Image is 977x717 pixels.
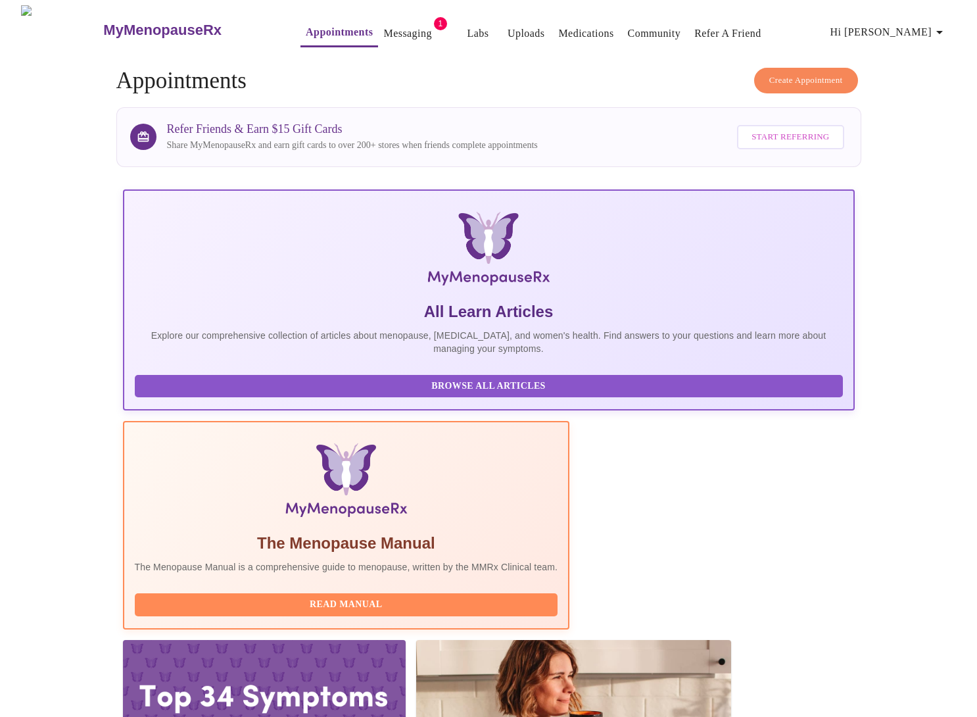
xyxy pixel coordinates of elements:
p: Explore our comprehensive collection of articles about menopause, [MEDICAL_DATA], and women's hea... [135,329,843,355]
span: Browse All Articles [148,378,830,395]
p: Share MyMenopauseRx and earn gift cards to over 200+ stores when friends complete appointments [167,139,538,152]
span: Start Referring [751,130,829,145]
button: Hi [PERSON_NAME] [825,19,953,45]
a: Uploads [508,24,545,43]
span: 1 [434,17,447,30]
p: The Menopause Manual is a comprehensive guide to menopause, written by the MMRx Clinical team. [135,560,558,574]
h4: Appointments [116,68,861,94]
h3: MyMenopauseRx [103,22,222,39]
a: Messaging [383,24,431,43]
a: Start Referring [734,118,847,156]
button: Labs [457,20,499,47]
span: Hi [PERSON_NAME] [830,23,947,41]
button: Appointments [300,19,378,47]
a: Read Manual [135,598,561,609]
button: Start Referring [737,125,844,149]
button: Uploads [502,20,550,47]
h5: The Menopause Manual [135,533,558,554]
h3: Refer Friends & Earn $15 Gift Cards [167,122,538,136]
a: Labs [467,24,488,43]
span: Create Appointment [769,73,843,88]
a: MyMenopauseRx [102,7,274,53]
a: Refer a Friend [694,24,761,43]
button: Read Manual [135,593,558,616]
a: Browse All Articles [135,380,846,391]
img: MyMenopauseRx Logo [21,5,102,55]
a: Medications [558,24,613,43]
button: Refer a Friend [689,20,767,47]
button: Medications [553,20,619,47]
button: Messaging [378,20,437,47]
button: Create Appointment [754,68,858,93]
span: Read Manual [148,597,545,613]
button: Community [623,20,686,47]
img: MyMenopauseRx Logo [245,212,733,291]
a: Appointments [306,23,373,41]
button: Browse All Articles [135,375,843,398]
a: Community [628,24,681,43]
h5: All Learn Articles [135,301,843,322]
img: Menopause Manual [202,443,490,522]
